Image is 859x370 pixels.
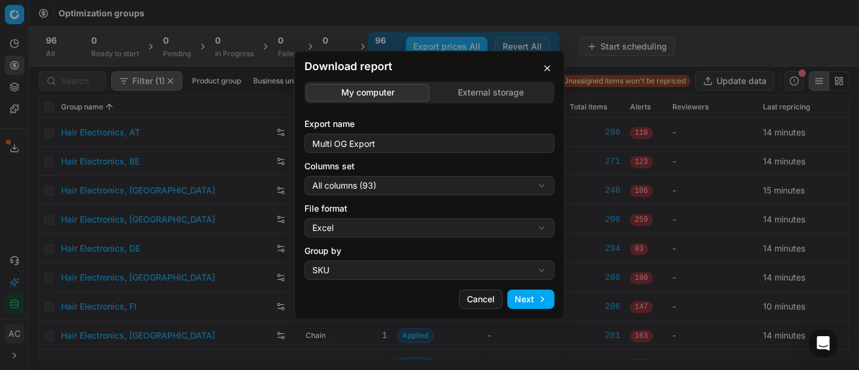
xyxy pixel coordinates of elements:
[507,290,555,309] button: Next
[304,160,555,172] label: Columns set
[304,203,555,215] label: File format
[304,118,555,130] label: Export name
[304,245,555,257] label: Group by
[304,61,555,72] h2: Download report
[429,84,553,102] button: External storage
[306,84,429,102] button: My computer
[459,290,503,309] button: Cancel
